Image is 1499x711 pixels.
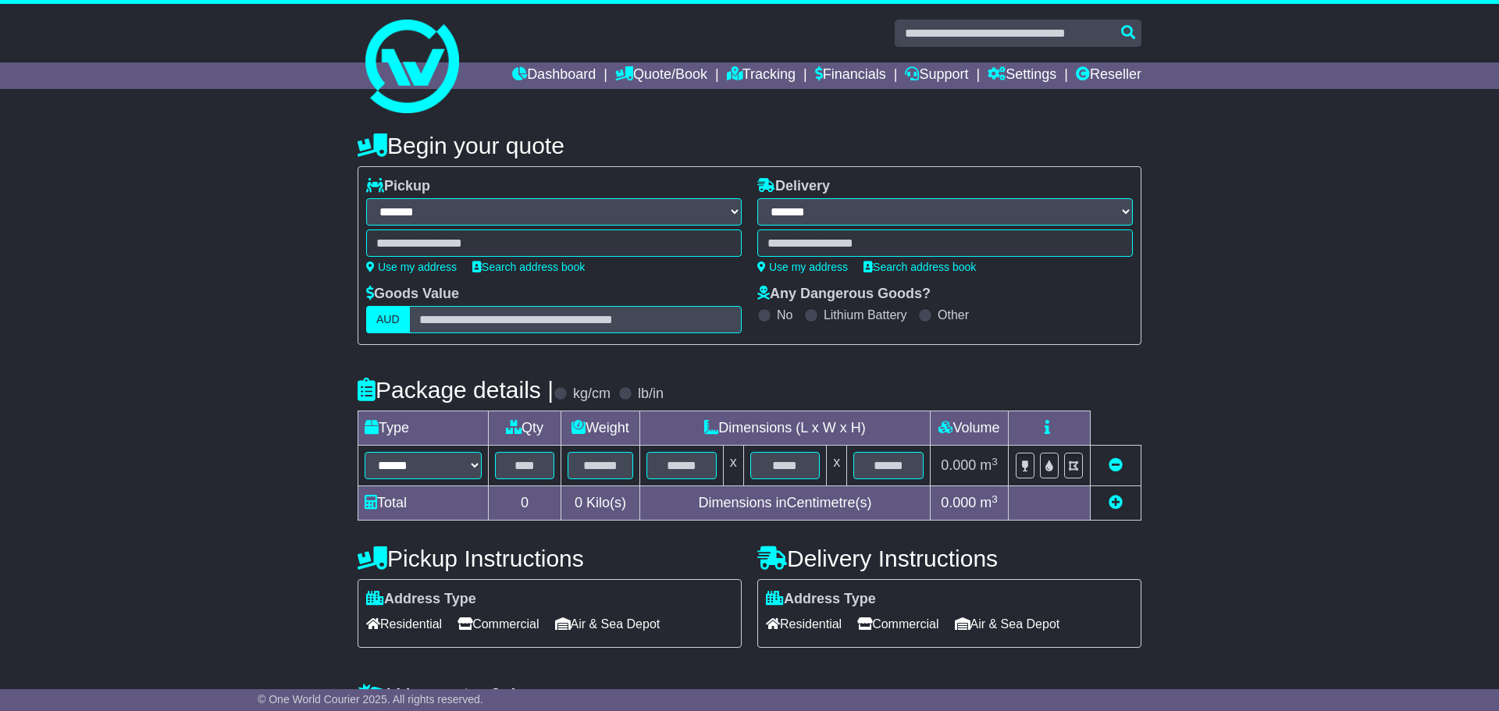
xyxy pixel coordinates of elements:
[512,62,596,89] a: Dashboard
[857,612,938,636] span: Commercial
[980,495,998,510] span: m
[615,62,707,89] a: Quote/Book
[366,612,442,636] span: Residential
[930,411,1008,446] td: Volume
[863,261,976,273] a: Search address book
[366,306,410,333] label: AUD
[766,612,842,636] span: Residential
[489,411,561,446] td: Qty
[258,693,483,706] span: © One World Courier 2025. All rights reserved.
[905,62,968,89] a: Support
[366,261,457,273] a: Use my address
[472,261,585,273] a: Search address book
[366,178,430,195] label: Pickup
[458,612,539,636] span: Commercial
[366,591,476,608] label: Address Type
[573,386,611,403] label: kg/cm
[358,546,742,571] h4: Pickup Instructions
[980,457,998,473] span: m
[824,308,907,322] label: Lithium Battery
[941,457,976,473] span: 0.000
[358,411,489,446] td: Type
[757,178,830,195] label: Delivery
[1109,495,1123,510] a: Add new item
[827,446,847,486] td: x
[757,261,848,273] a: Use my address
[561,411,640,446] td: Weight
[366,286,459,303] label: Goods Value
[358,133,1141,158] h4: Begin your quote
[575,495,582,510] span: 0
[639,486,930,521] td: Dimensions in Centimetre(s)
[777,308,792,322] label: No
[992,456,998,467] sup: 3
[727,62,796,89] a: Tracking
[992,493,998,505] sup: 3
[639,411,930,446] td: Dimensions (L x W x H)
[766,591,876,608] label: Address Type
[358,683,1141,709] h4: Warranty & Insurance
[358,377,554,403] h4: Package details |
[1109,457,1123,473] a: Remove this item
[723,446,743,486] td: x
[489,486,561,521] td: 0
[561,486,640,521] td: Kilo(s)
[938,308,969,322] label: Other
[638,386,664,403] label: lb/in
[1076,62,1141,89] a: Reseller
[358,486,489,521] td: Total
[757,286,931,303] label: Any Dangerous Goods?
[555,612,660,636] span: Air & Sea Depot
[815,62,886,89] a: Financials
[988,62,1056,89] a: Settings
[757,546,1141,571] h4: Delivery Instructions
[955,612,1060,636] span: Air & Sea Depot
[941,495,976,510] span: 0.000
